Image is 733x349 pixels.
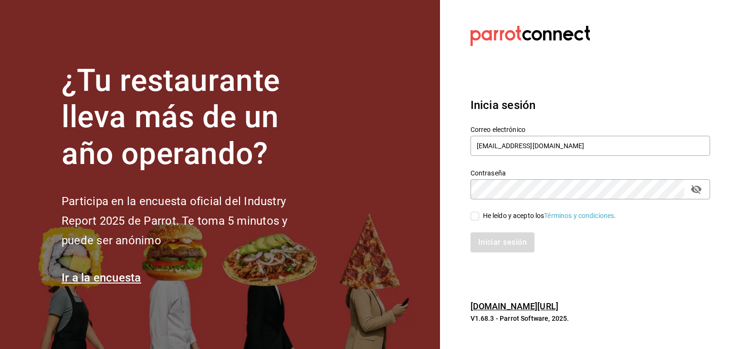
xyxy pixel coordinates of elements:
div: He leído y acepto los [483,211,617,221]
label: Contraseña [471,169,710,176]
label: Correo electrónico [471,126,710,132]
button: passwordField [688,181,704,197]
h2: Participa en la encuesta oficial del Industry Report 2025 de Parrot. Te toma 5 minutos y puede se... [62,192,319,250]
p: V1.68.3 - Parrot Software, 2025. [471,314,710,323]
h3: Inicia sesión [471,97,710,114]
input: Ingresa tu correo electrónico [471,136,710,156]
h1: ¿Tu restaurante lleva más de un año operando? [62,63,319,173]
a: [DOMAIN_NAME][URL] [471,301,558,311]
a: Términos y condiciones. [544,212,616,219]
a: Ir a la encuesta [62,271,141,284]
